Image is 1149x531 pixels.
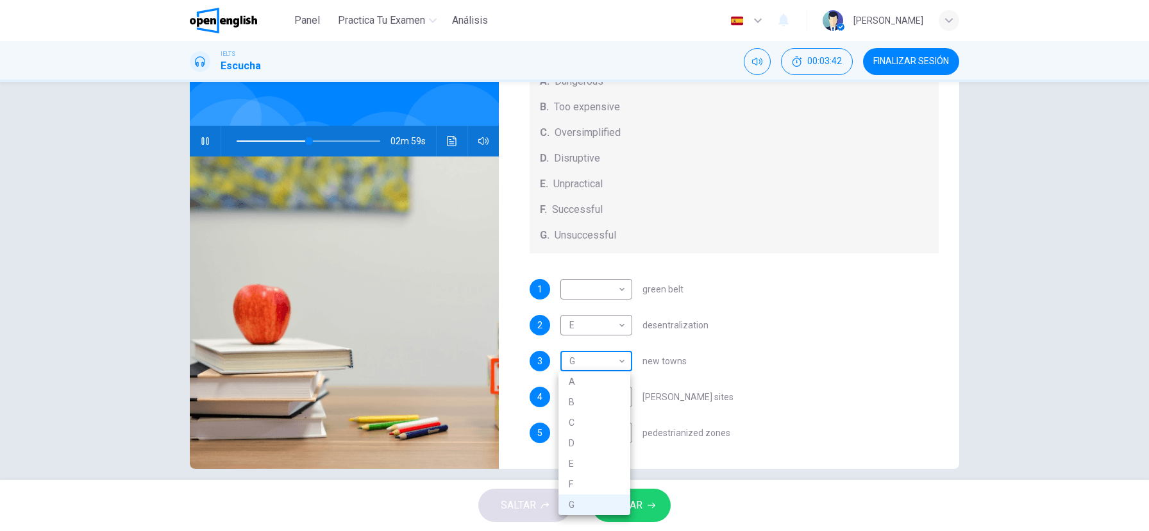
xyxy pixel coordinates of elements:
[558,453,630,474] li: E
[558,371,630,392] li: A
[558,412,630,433] li: C
[558,494,630,515] li: G
[558,433,630,453] li: D
[558,474,630,494] li: F
[558,392,630,412] li: B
